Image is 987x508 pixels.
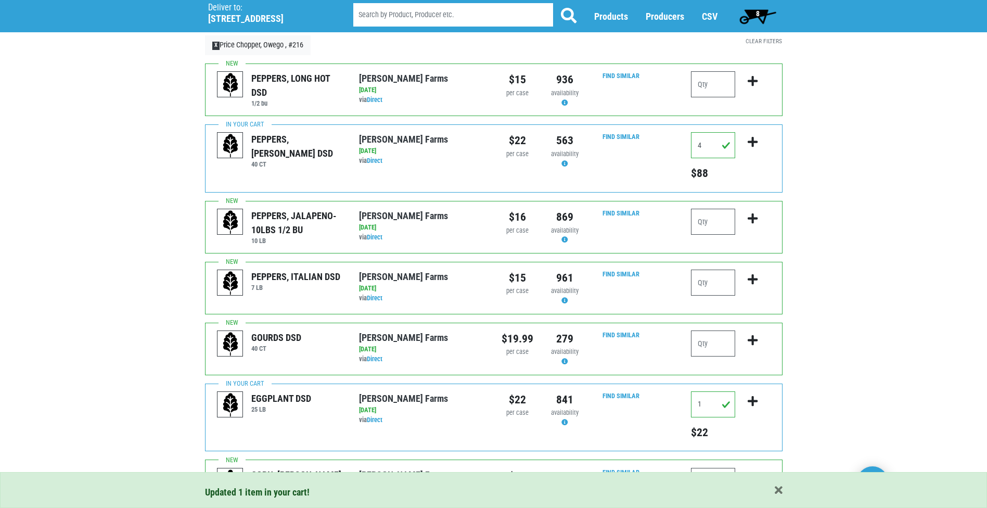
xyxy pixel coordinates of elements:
[502,347,533,357] div: per case
[603,331,639,339] a: Find Similar
[217,331,243,357] img: placeholder-variety-43d6402dacf2d531de610a020419775a.svg
[251,132,343,160] div: PEPPERS, [PERSON_NAME] DSD
[251,209,343,237] div: PEPPERS, JALAPENO- 10LBS 1/2 BU
[208,13,327,24] h5: [STREET_ADDRESS]
[217,270,243,296] img: placeholder-variety-43d6402dacf2d531de610a020419775a.svg
[502,408,533,418] div: per case
[691,391,735,417] input: Qty
[549,391,581,408] div: 841
[502,209,533,225] div: $16
[359,345,485,354] div: [DATE]
[502,468,533,485] div: $21
[646,11,684,22] a: Producers
[217,468,243,494] img: placeholder-variety-43d6402dacf2d531de610a020419775a.svg
[217,209,243,235] img: placeholder-variety-43d6402dacf2d531de610a020419775a.svg
[549,270,581,286] div: 961
[691,71,735,97] input: Qty
[551,287,579,295] span: availability
[549,468,581,485] div: 245
[549,408,581,428] div: Availability may be subject to change.
[359,233,485,243] div: via
[502,226,533,236] div: per case
[359,223,485,233] div: [DATE]
[367,416,382,424] a: Direct
[359,415,485,425] div: via
[251,99,343,107] h6: 1/2 bu
[502,71,533,88] div: $15
[502,286,533,296] div: per case
[502,132,533,149] div: $22
[691,209,735,235] input: Qty
[367,294,382,302] a: Direct
[359,354,485,364] div: via
[367,96,382,104] a: Direct
[359,95,485,105] div: via
[549,71,581,88] div: 936
[691,331,735,357] input: Qty
[251,391,311,405] div: EGGPLANT DSD
[367,233,382,241] a: Direct
[603,72,639,80] a: Find Similar
[353,3,553,27] input: Search by Product, Producer etc.
[702,11,717,22] a: CSV
[208,3,327,13] p: Deliver to:
[359,271,448,282] a: [PERSON_NAME] Farms
[359,332,448,343] a: [PERSON_NAME] Farms
[551,348,579,355] span: availability
[212,42,220,50] span: X
[217,133,243,159] img: placeholder-variety-43d6402dacf2d531de610a020419775a.svg
[251,71,343,99] div: PEPPERS, LONG HOT DSD
[603,209,639,217] a: Find Similar
[217,72,243,98] img: placeholder-variety-43d6402dacf2d531de610a020419775a.svg
[251,331,301,345] div: GOURDS DSD
[691,426,735,439] h5: Total price
[359,405,485,415] div: [DATE]
[251,405,311,413] h6: 25 LB
[603,270,639,278] a: Find Similar
[549,149,581,169] div: Availability may be subject to change.
[251,284,340,291] h6: 7 LB
[251,468,343,496] div: CORN, [PERSON_NAME] DSD
[691,132,735,158] input: Qty
[205,35,311,55] a: XPrice Chopper, Owego , #216
[756,9,760,18] span: 8
[549,132,581,149] div: 563
[359,210,448,221] a: [PERSON_NAME] Farms
[691,167,735,180] h5: Total price
[359,134,448,145] a: [PERSON_NAME] Farms
[746,37,782,45] a: Clear Filters
[251,270,340,284] div: PEPPERS, ITALIAN DSD
[359,146,485,156] div: [DATE]
[502,391,533,408] div: $22
[359,85,485,95] div: [DATE]
[367,355,382,363] a: Direct
[603,392,639,400] a: Find Similar
[549,209,581,225] div: 869
[603,133,639,141] a: Find Similar
[359,469,448,480] a: [PERSON_NAME] Farms
[205,485,783,499] div: Updated 1 item in your cart!
[551,409,579,416] span: availability
[691,270,735,296] input: Qty
[735,6,781,27] a: 8
[551,226,579,234] span: availability
[217,392,243,418] img: placeholder-variety-43d6402dacf2d531de610a020419775a.svg
[551,150,579,158] span: availability
[603,468,639,476] a: Find Similar
[359,156,485,166] div: via
[691,468,735,494] input: Qty
[359,294,485,303] div: via
[367,157,382,164] a: Direct
[359,284,485,294] div: [DATE]
[251,345,301,352] h6: 40 CT
[502,270,533,286] div: $15
[594,11,628,22] a: Products
[359,73,448,84] a: [PERSON_NAME] Farms
[251,160,343,168] h6: 40 CT
[502,149,533,159] div: per case
[502,88,533,98] div: per case
[502,331,533,347] div: $19.99
[251,237,343,245] h6: 10 LB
